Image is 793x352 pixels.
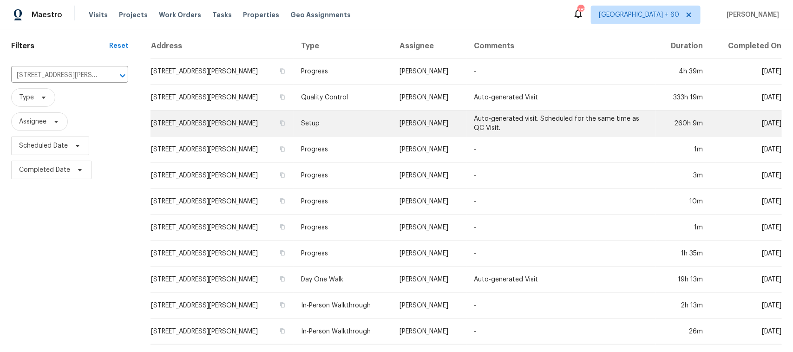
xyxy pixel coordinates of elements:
[466,215,656,241] td: -
[294,319,393,345] td: In-Person Walkthrough
[392,189,466,215] td: [PERSON_NAME]
[466,163,656,189] td: -
[466,111,656,137] td: Auto-generated visit. Scheduled for the same time as QC Visit.
[466,59,656,85] td: -
[294,293,393,319] td: In-Person Walkthrough
[710,111,782,137] td: [DATE]
[294,85,393,111] td: Quality Control
[656,59,711,85] td: 4h 39m
[392,319,466,345] td: [PERSON_NAME]
[656,293,711,319] td: 2h 13m
[278,145,287,153] button: Copy Address
[710,293,782,319] td: [DATE]
[151,267,294,293] td: [STREET_ADDRESS][PERSON_NAME]
[151,85,294,111] td: [STREET_ADDRESS][PERSON_NAME]
[151,163,294,189] td: [STREET_ADDRESS][PERSON_NAME]
[151,34,294,59] th: Address
[294,267,393,293] td: Day One Walk
[32,10,62,20] span: Maestro
[212,12,232,18] span: Tasks
[119,10,148,20] span: Projects
[466,241,656,267] td: -
[656,34,711,59] th: Duration
[392,267,466,293] td: [PERSON_NAME]
[151,241,294,267] td: [STREET_ADDRESS][PERSON_NAME]
[151,189,294,215] td: [STREET_ADDRESS][PERSON_NAME]
[466,34,656,59] th: Comments
[278,301,287,309] button: Copy Address
[392,59,466,85] td: [PERSON_NAME]
[710,137,782,163] td: [DATE]
[656,85,711,111] td: 333h 19m
[656,189,711,215] td: 10m
[278,197,287,205] button: Copy Address
[294,59,393,85] td: Progress
[11,41,109,51] h1: Filters
[710,241,782,267] td: [DATE]
[278,119,287,127] button: Copy Address
[656,163,711,189] td: 3m
[392,137,466,163] td: [PERSON_NAME]
[710,59,782,85] td: [DATE]
[278,327,287,335] button: Copy Address
[290,10,351,20] span: Geo Assignments
[710,215,782,241] td: [DATE]
[294,137,393,163] td: Progress
[710,34,782,59] th: Completed On
[109,41,128,51] div: Reset
[466,267,656,293] td: Auto-generated Visit
[577,6,584,15] div: 781
[278,171,287,179] button: Copy Address
[656,137,711,163] td: 1m
[151,111,294,137] td: [STREET_ADDRESS][PERSON_NAME]
[392,215,466,241] td: [PERSON_NAME]
[278,275,287,283] button: Copy Address
[294,241,393,267] td: Progress
[710,319,782,345] td: [DATE]
[466,319,656,345] td: -
[19,93,34,102] span: Type
[278,249,287,257] button: Copy Address
[19,117,46,126] span: Assignee
[392,241,466,267] td: [PERSON_NAME]
[710,163,782,189] td: [DATE]
[278,223,287,231] button: Copy Address
[392,111,466,137] td: [PERSON_NAME]
[151,215,294,241] td: [STREET_ADDRESS][PERSON_NAME]
[466,137,656,163] td: -
[159,10,201,20] span: Work Orders
[278,67,287,75] button: Copy Address
[19,165,70,175] span: Completed Date
[19,141,68,150] span: Scheduled Date
[656,215,711,241] td: 1m
[656,267,711,293] td: 19h 13m
[151,319,294,345] td: [STREET_ADDRESS][PERSON_NAME]
[294,163,393,189] td: Progress
[151,293,294,319] td: [STREET_ADDRESS][PERSON_NAME]
[599,10,679,20] span: [GEOGRAPHIC_DATA] + 60
[294,189,393,215] td: Progress
[243,10,279,20] span: Properties
[466,189,656,215] td: -
[392,34,466,59] th: Assignee
[656,319,711,345] td: 26m
[656,111,711,137] td: 260h 9m
[656,241,711,267] td: 1h 35m
[294,111,393,137] td: Setup
[151,137,294,163] td: [STREET_ADDRESS][PERSON_NAME]
[294,34,393,59] th: Type
[710,85,782,111] td: [DATE]
[116,69,129,82] button: Open
[466,85,656,111] td: Auto-generated Visit
[710,267,782,293] td: [DATE]
[151,59,294,85] td: [STREET_ADDRESS][PERSON_NAME]
[294,215,393,241] td: Progress
[392,85,466,111] td: [PERSON_NAME]
[723,10,779,20] span: [PERSON_NAME]
[89,10,108,20] span: Visits
[466,293,656,319] td: -
[710,189,782,215] td: [DATE]
[11,68,102,83] input: Search for an address...
[392,293,466,319] td: [PERSON_NAME]
[392,163,466,189] td: [PERSON_NAME]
